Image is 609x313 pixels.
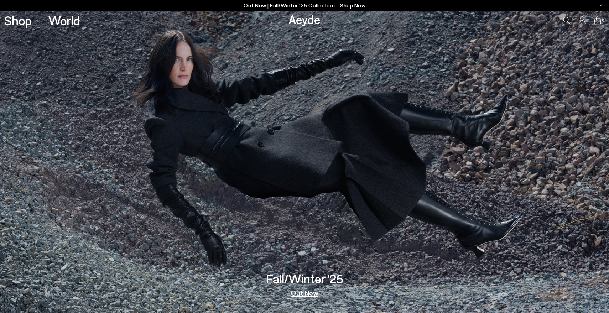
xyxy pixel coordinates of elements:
[291,289,318,296] a: Out Now
[288,12,321,27] a: Aeyde
[601,19,605,22] span: 0
[266,272,343,285] h3: Fall/Winter '25
[594,16,601,24] a: 0
[4,14,32,27] a: Shop
[340,2,365,9] span: Navigate to /collections/new-in
[244,1,365,10] p: Out Now | Fall/Winter ‘25 Collection
[48,14,80,27] a: World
